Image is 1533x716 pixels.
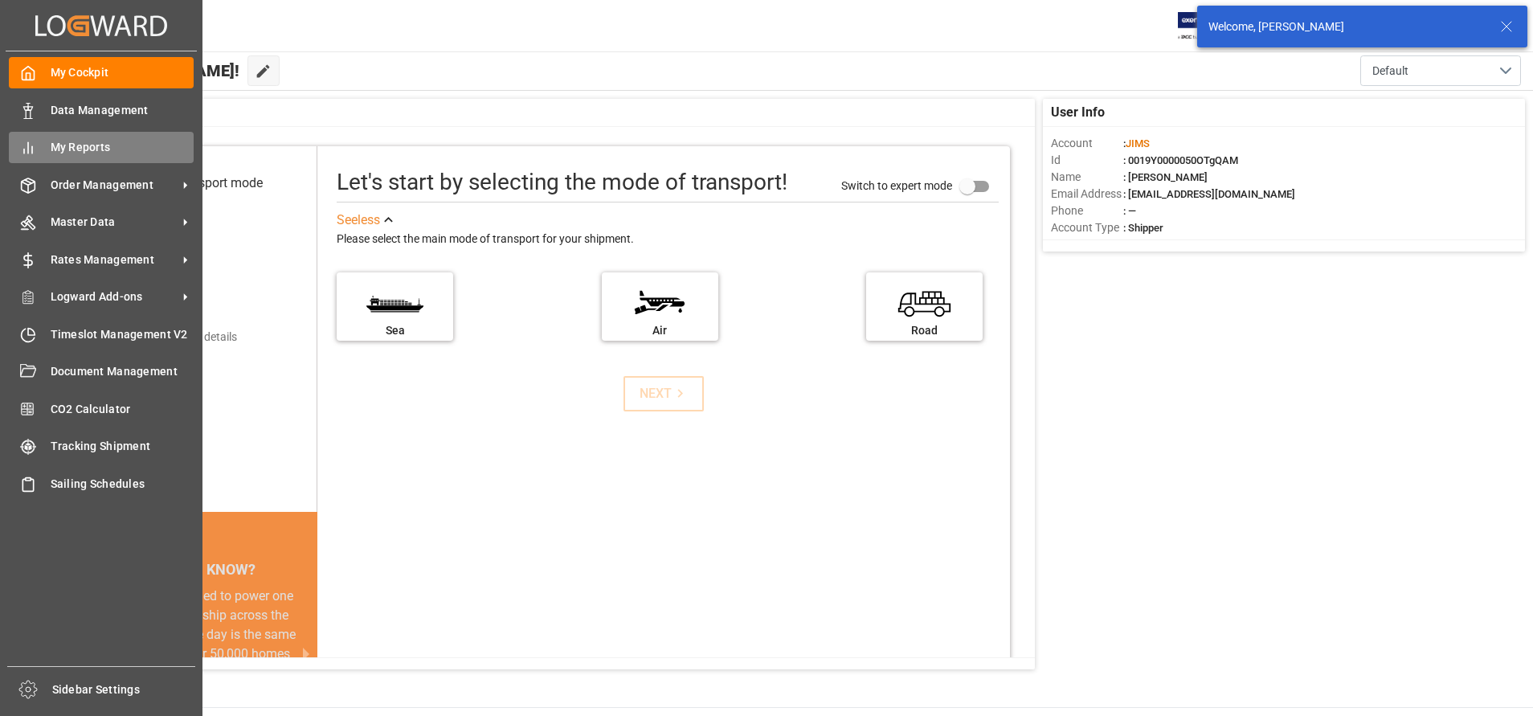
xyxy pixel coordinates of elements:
span: Order Management [51,177,178,194]
span: : — [1123,205,1136,217]
a: Document Management [9,356,194,387]
span: CO2 Calculator [51,401,194,418]
span: Hello [PERSON_NAME]! [67,55,239,86]
span: Rates Management [51,252,178,268]
span: Logward Add-ons [51,288,178,305]
a: Timeslot Management V2 [9,318,194,350]
button: open menu [1360,55,1521,86]
span: Sidebar Settings [52,681,196,698]
span: Sailing Schedules [51,476,194,493]
div: Add shipping details [137,329,237,346]
a: My Reports [9,132,194,163]
div: Air [610,322,710,339]
span: : Shipper [1123,222,1163,234]
span: : [EMAIL_ADDRESS][DOMAIN_NAME] [1123,188,1295,200]
div: Select transport mode [138,174,263,193]
span: Account Type [1051,219,1123,236]
span: Email Address [1051,186,1123,203]
img: Exertis%20JAM%20-%20Email%20Logo.jpg_1722504956.jpg [1178,12,1233,40]
span: JIMS [1126,137,1150,149]
div: NEXT [640,384,689,403]
span: Data Management [51,102,194,119]
span: Name [1051,169,1123,186]
div: Road [874,322,975,339]
div: See less [337,211,380,230]
span: Tracking Shipment [51,438,194,455]
span: Id [1051,152,1123,169]
div: Please select the main mode of transport for your shipment. [337,230,999,249]
span: Phone [1051,203,1123,219]
span: My Reports [51,139,194,156]
span: : [PERSON_NAME] [1123,171,1208,183]
span: User Info [1051,103,1105,122]
span: My Cockpit [51,64,194,81]
span: Default [1372,63,1408,80]
span: Timeslot Management V2 [51,326,194,343]
a: My Cockpit [9,57,194,88]
a: CO2 Calculator [9,393,194,424]
span: : [1123,137,1150,149]
a: Sailing Schedules [9,468,194,499]
a: Data Management [9,94,194,125]
span: : 0019Y0000050OTgQAM [1123,154,1238,166]
a: Tracking Shipment [9,431,194,462]
button: NEXT [623,376,704,411]
span: Switch to expert mode [841,179,952,192]
span: Master Data [51,214,178,231]
div: Sea [345,322,445,339]
span: Document Management [51,363,194,380]
span: Account [1051,135,1123,152]
div: Let's start by selecting the mode of transport! [337,166,787,199]
div: Welcome, [PERSON_NAME] [1208,18,1485,35]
